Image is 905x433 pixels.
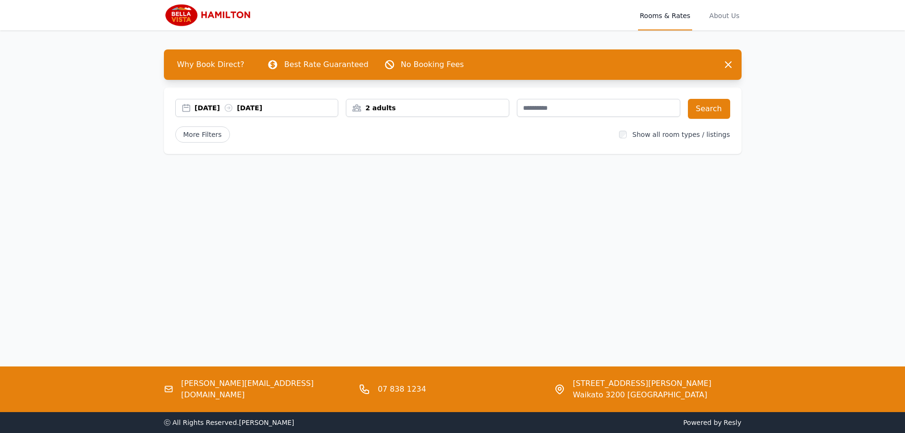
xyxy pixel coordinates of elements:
span: Powered by [457,418,742,427]
span: [STREET_ADDRESS][PERSON_NAME] [573,378,712,389]
img: Bella Vista Hamilton [164,4,255,27]
div: [DATE] [DATE] [195,103,338,113]
a: 07 838 1234 [378,384,426,395]
span: Waikato 3200 [GEOGRAPHIC_DATA] [573,389,712,401]
span: More Filters [175,126,230,143]
span: ⓒ All Rights Reserved. [PERSON_NAME] [164,419,295,426]
div: 2 adults [346,103,509,113]
button: Search [688,99,730,119]
p: Best Rate Guaranteed [284,59,368,70]
p: No Booking Fees [401,59,464,70]
span: Why Book Direct? [170,55,252,74]
a: Resly [724,419,741,426]
a: [PERSON_NAME][EMAIL_ADDRESS][DOMAIN_NAME] [181,378,351,401]
label: Show all room types / listings [632,131,730,138]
